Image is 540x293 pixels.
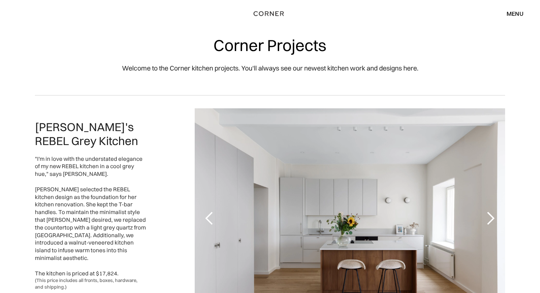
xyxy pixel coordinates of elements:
[213,37,327,54] h1: Corner Projects
[35,277,146,290] div: (This price includes all fronts, boxes, hardware, and shipping.)
[122,63,418,73] p: Welcome to the Corner kitchen projects. You'll always see our newest kitchen work and designs here.
[499,7,523,20] div: menu
[248,9,292,18] a: home
[35,120,146,148] h2: [PERSON_NAME]'s REBEL Grey Kitchen
[35,155,146,278] div: "I'm in love with the understated elegance of my new REBEL kitchen in a cool grey hue," says [PER...
[507,11,523,17] div: menu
